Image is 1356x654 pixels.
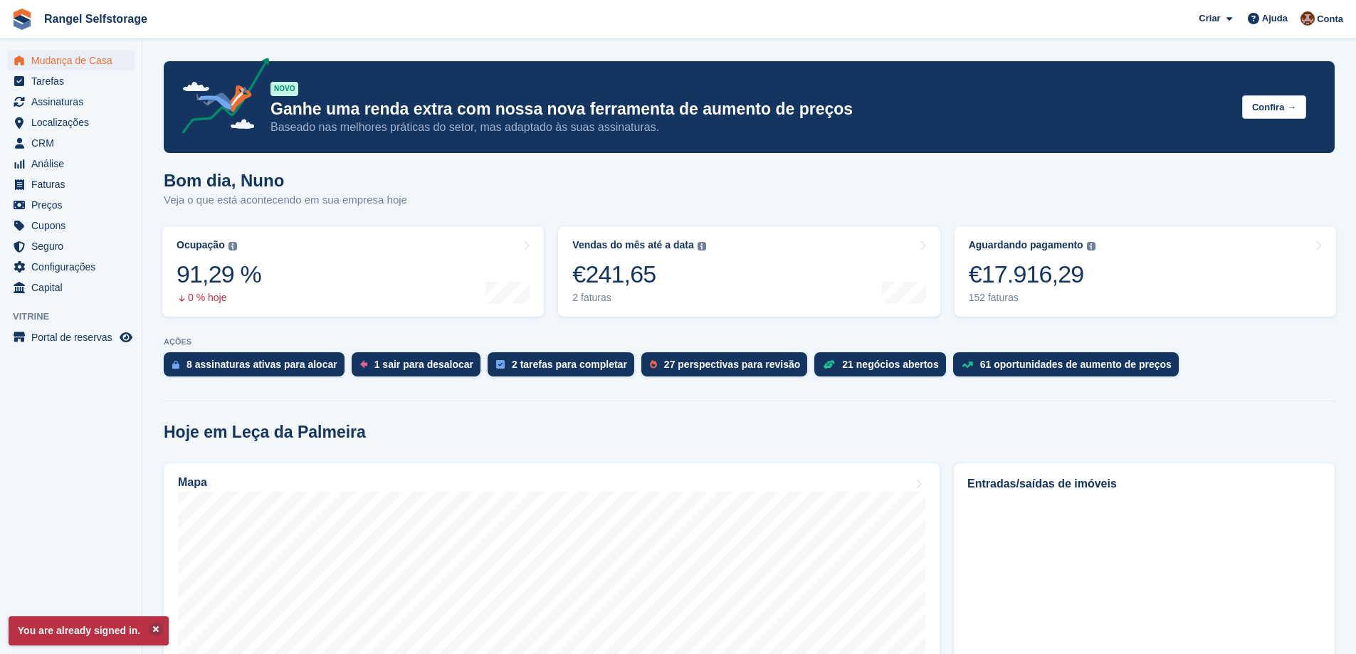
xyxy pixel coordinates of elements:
img: price_increase_opportunities-93ffe204e8149a01c8c9dc8f82e8f89637d9d84a8eef4429ea346261dce0b2c0.svg [962,362,973,368]
h1: Bom dia, Nuno [164,171,407,190]
a: 2 tarefas para completar [488,352,641,384]
p: AÇÕES [164,337,1335,347]
div: Aguardando pagamento [969,239,1083,251]
a: 21 negócios abertos [814,352,952,384]
img: prospect-51fa495bee0391a8d652442698ab0144808aea92771e9ea1ae160a38d050c398.svg [650,360,657,369]
img: active_subscription_to_allocate_icon-d502201f5373d7db506a760aba3b589e785aa758c864c3986d89f69b8ff3... [172,360,179,369]
a: menu [7,71,135,91]
span: Faturas [31,174,117,194]
span: Localizações [31,112,117,132]
p: You are already signed in. [9,616,169,645]
span: Assinaturas [31,92,117,112]
p: Ganhe uma renda extra com nossa nova ferramenta de aumento de preços [270,99,1231,120]
span: Vitrine [13,310,142,324]
a: menu [7,236,135,256]
span: Tarefas [31,71,117,91]
div: €17.916,29 [969,260,1095,289]
p: Veja o que está acontecendo em sua empresa hoje [164,192,407,209]
span: Cupons [31,216,117,236]
a: 1 sair para desalocar [352,352,488,384]
img: icon-info-grey-7440780725fd019a000dd9b08b2336e03edf1995a4989e88bcd33f0948082b44.svg [698,242,706,250]
span: Configurações [31,257,117,277]
h2: Hoje em Leça da Palmeira [164,423,366,442]
p: Baseado nas melhores práticas do setor, mas adaptado às suas assinaturas. [270,120,1231,135]
img: move_outs_to_deallocate_icon-f764333ba52eb49d3ac5e1228854f67142a1ed5810a6f6cc68b1a99e826820c5.svg [360,360,367,369]
span: Portal de reservas [31,327,117,347]
div: Vendas do mês até a data [572,239,693,251]
a: menu [7,112,135,132]
img: deal-1b604bf984904fb50ccaf53a9ad4b4a5d6e5aea283cecdc64d6e3604feb123c2.svg [823,359,835,369]
span: Ajuda [1262,11,1288,26]
span: CRM [31,133,117,153]
a: Ocupação 91,29 % 0 % hoje [162,226,544,317]
button: Confira → [1242,95,1306,119]
a: Aguardando pagamento €17.916,29 152 faturas [955,226,1336,317]
a: Loja de pré-visualização [117,329,135,346]
span: Capital [31,278,117,297]
span: Mudança de Casa [31,51,117,70]
img: Nuno Goncalves [1300,11,1315,26]
div: 61 oportunidades de aumento de preços [980,359,1172,370]
a: menu [7,216,135,236]
div: 27 perspectivas para revisão [664,359,800,370]
a: 27 perspectivas para revisão [641,352,814,384]
div: Ocupação [177,239,225,251]
div: 0 % hoje [177,292,261,304]
div: 21 negócios abertos [842,359,938,370]
span: Conta [1317,12,1343,26]
span: Preços [31,195,117,215]
div: 152 faturas [969,292,1095,304]
a: 8 assinaturas ativas para alocar [164,352,352,384]
div: 1 sair para desalocar [374,359,473,370]
img: icon-info-grey-7440780725fd019a000dd9b08b2336e03edf1995a4989e88bcd33f0948082b44.svg [228,242,237,250]
img: icon-info-grey-7440780725fd019a000dd9b08b2336e03edf1995a4989e88bcd33f0948082b44.svg [1087,242,1095,250]
a: Vendas do mês até a data €241,65 2 faturas [558,226,940,317]
span: Análise [31,154,117,174]
a: menu [7,174,135,194]
span: Criar [1199,11,1220,26]
div: €241,65 [572,260,705,289]
div: 2 tarefas para completar [512,359,627,370]
div: 2 faturas [572,292,705,304]
a: menu [7,278,135,297]
div: NOVO [270,82,298,96]
a: menu [7,195,135,215]
img: task-75834270c22a3079a89374b754ae025e5fb1db73e45f91037f5363f120a921f8.svg [496,360,505,369]
h2: Entradas/saídas de imóveis [967,475,1321,492]
a: menu [7,154,135,174]
a: 61 oportunidades de aumento de preços [953,352,1186,384]
a: menu [7,51,135,70]
img: stora-icon-8386f47178a22dfd0bd8f6a31ec36ba5ce8667c1dd55bd0f319d3a0aa187defe.svg [11,9,33,30]
a: menu [7,133,135,153]
a: menu [7,257,135,277]
a: Rangel Selfstorage [38,7,153,31]
img: price-adjustments-announcement-icon-8257ccfd72463d97f412b2fc003d46551f7dbcb40ab6d574587a9cd5c0d94... [170,58,270,139]
h2: Mapa [178,476,207,489]
a: menu [7,92,135,112]
span: Seguro [31,236,117,256]
div: 8 assinaturas ativas para alocar [186,359,337,370]
a: menu [7,327,135,347]
div: 91,29 % [177,260,261,289]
